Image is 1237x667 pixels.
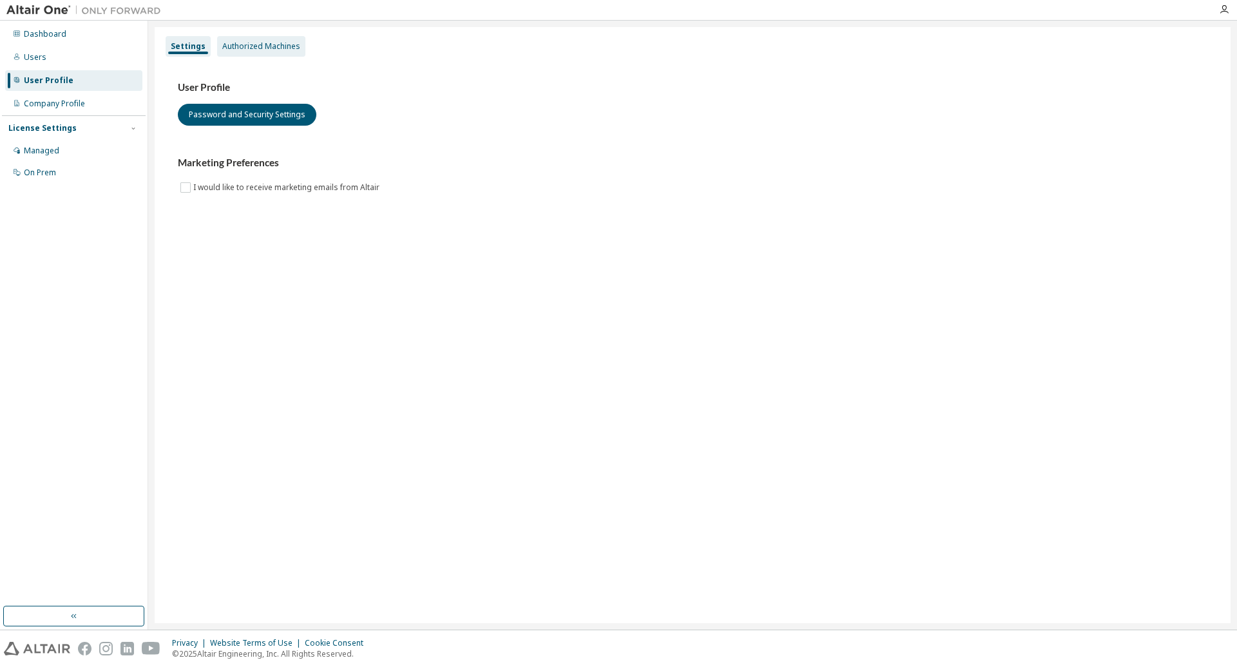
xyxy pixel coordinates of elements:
[178,104,316,126] button: Password and Security Settings
[142,642,160,655] img: youtube.svg
[305,638,371,648] div: Cookie Consent
[4,642,70,655] img: altair_logo.svg
[24,75,73,86] div: User Profile
[24,29,66,39] div: Dashboard
[8,123,77,133] div: License Settings
[178,157,1207,169] h3: Marketing Preferences
[78,642,91,655] img: facebook.svg
[24,168,56,178] div: On Prem
[172,648,371,659] p: © 2025 Altair Engineering, Inc. All Rights Reserved.
[120,642,134,655] img: linkedin.svg
[222,41,300,52] div: Authorized Machines
[6,4,168,17] img: Altair One
[24,99,85,109] div: Company Profile
[99,642,113,655] img: instagram.svg
[193,180,382,195] label: I would like to receive marketing emails from Altair
[171,41,206,52] div: Settings
[178,81,1207,94] h3: User Profile
[24,146,59,156] div: Managed
[172,638,210,648] div: Privacy
[24,52,46,63] div: Users
[210,638,305,648] div: Website Terms of Use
